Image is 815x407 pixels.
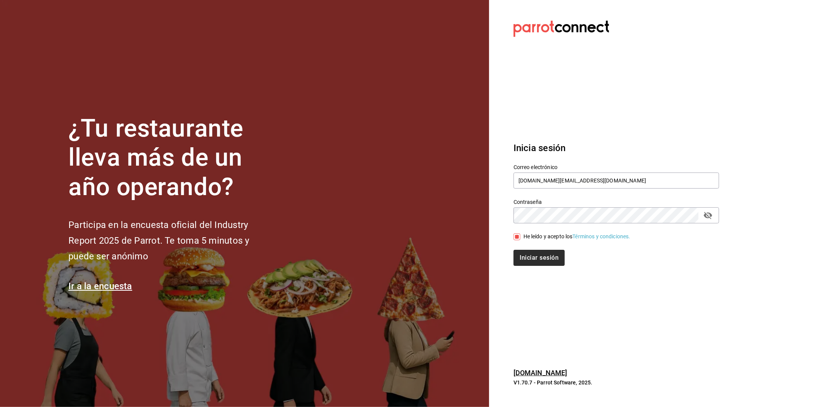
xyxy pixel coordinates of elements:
label: Contraseña [514,199,719,205]
h1: ¿Tu restaurante lleva más de un año operando? [68,114,275,202]
button: passwordField [702,209,715,222]
a: [DOMAIN_NAME] [514,369,567,377]
a: Ir a la encuesta [68,281,132,291]
h3: Inicia sesión [514,141,719,155]
a: Términos y condiciones. [573,233,630,239]
label: Correo electrónico [514,164,719,170]
button: Iniciar sesión [514,250,565,266]
input: Ingresa tu correo electrónico [514,173,719,189]
p: V1.70.7 - Parrot Software, 2025. [514,379,719,386]
h2: Participa en la encuesta oficial del Industry Report 2025 de Parrot. Te toma 5 minutos y puede se... [68,217,275,264]
div: He leído y acepto los [523,233,630,241]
